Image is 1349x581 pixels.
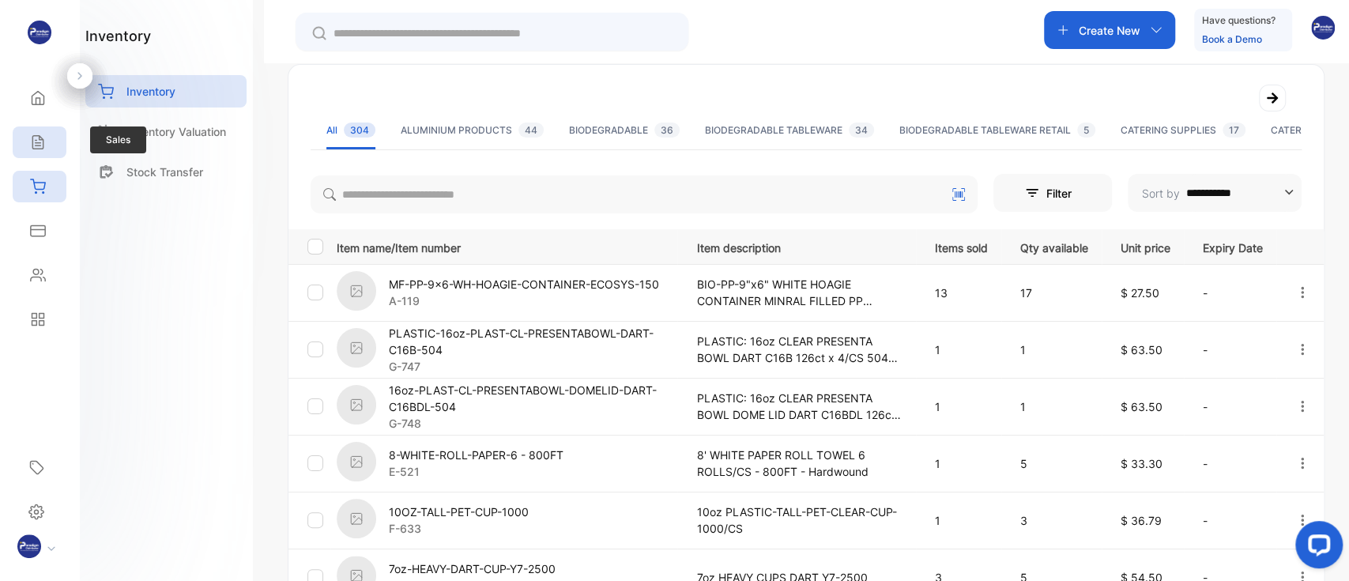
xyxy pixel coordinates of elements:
[389,504,529,520] p: 10OZ-TALL-PET-CUP-1000
[17,534,41,558] img: profile
[337,271,376,311] img: item
[126,83,175,100] p: Inventory
[935,455,988,472] p: 1
[401,123,544,138] div: ALUMINIUM PRODUCTS
[337,499,376,538] img: item
[1121,457,1162,470] span: $ 33.30
[1121,286,1159,300] span: $ 27.50
[1121,343,1162,357] span: $ 63.50
[1203,236,1263,256] p: Expiry Date
[705,123,874,138] div: BIODEGRADABLE TABLEWARE
[696,390,902,423] p: PLASTIC: 16oz CLEAR PRESENTA BOWL DOME LID DART C16BDL 126ct x 4/CS 504 PCS
[935,398,988,415] p: 1
[935,285,988,301] p: 13
[696,276,902,309] p: BIO-PP-9"x6" WHITE HOAGIE CONTAINER MINRAL FILLED PP ECOSYS 25ct x 6/CS 150 PCS
[389,415,676,432] p: G-748
[389,358,676,375] p: G-747
[935,236,988,256] p: Items sold
[1311,11,1335,49] button: avatar
[389,520,529,537] p: F-633
[696,447,902,480] p: 8' WHITE PAPER ROLL TOWEL 6 ROLLS/CS - 800FT - Hardwound
[326,123,375,138] div: All
[1044,11,1175,49] button: Create New
[696,333,902,366] p: PLASTIC: 16oz CLEAR PRESENTA BOWL DART C16B 126ct x 4/CS 504 PCS
[696,504,902,537] p: 10oz PLASTIC-TALL-PET-CLEAR-CUP-1000/CS
[337,442,376,481] img: item
[1203,398,1263,415] p: -
[899,123,1095,138] div: BIODEGRADABLE TABLEWARE RETAIL
[696,236,902,256] p: Item description
[85,156,247,188] a: Stock Transfer
[518,123,544,138] span: 44
[85,115,247,148] a: Inventory Valuation
[389,447,563,463] p: 8-WHITE-ROLL-PAPER-6 - 800FT
[389,463,563,480] p: E-521
[1203,512,1263,529] p: -
[1121,236,1170,256] p: Unit price
[126,123,226,140] p: Inventory Valuation
[344,123,375,138] span: 304
[1121,514,1162,527] span: $ 36.79
[1121,400,1162,413] span: $ 63.50
[337,236,676,256] p: Item name/Item number
[654,123,680,138] span: 36
[337,328,376,368] img: item
[569,123,680,138] div: BIODEGRADABLE
[1079,22,1140,39] p: Create New
[935,512,988,529] p: 1
[1020,341,1088,358] p: 1
[849,123,874,138] span: 34
[90,126,146,153] span: Sales
[337,385,376,424] img: item
[389,292,659,309] p: A-119
[1121,123,1245,138] div: CATERING SUPPLIES
[1020,285,1088,301] p: 17
[1202,33,1262,45] a: Book a Demo
[28,21,51,44] img: logo
[1128,174,1302,212] button: Sort by
[1203,455,1263,472] p: -
[126,164,203,180] p: Stock Transfer
[1020,236,1088,256] p: Qty available
[85,25,151,47] h1: inventory
[1202,13,1276,28] p: Have questions?
[389,560,556,577] p: 7oz-HEAVY-DART-CUP-Y7-2500
[1020,398,1088,415] p: 1
[935,341,988,358] p: 1
[1203,285,1263,301] p: -
[389,382,676,415] p: 16oz-PLAST-CL-PRESENTABOWL-DOMELID-DART-C16BDL-504
[1142,185,1180,202] p: Sort by
[1020,455,1088,472] p: 5
[1283,515,1349,581] iframe: LiveChat chat widget
[1020,512,1088,529] p: 3
[85,75,247,108] a: Inventory
[1223,123,1245,138] span: 17
[389,276,659,292] p: MF-PP-9x6-WH-HOAGIE-CONTAINER-ECOSYS-150
[1203,341,1263,358] p: -
[1311,16,1335,40] img: avatar
[1077,123,1095,138] span: 5
[389,325,676,358] p: PLASTIC-16oz-PLAST-CL-PRESENTABOWL-DART-C16B-504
